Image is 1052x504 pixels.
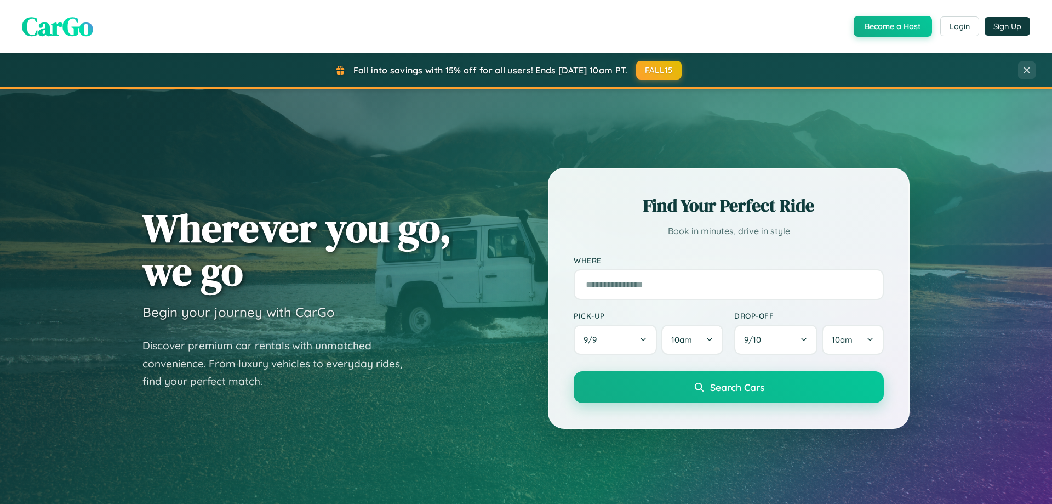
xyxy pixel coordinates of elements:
[940,16,979,36] button: Login
[832,335,853,345] span: 10am
[142,206,451,293] h1: Wherever you go, we go
[574,325,657,355] button: 9/9
[22,8,93,44] span: CarGo
[710,381,764,393] span: Search Cars
[574,256,884,265] label: Where
[661,325,723,355] button: 10am
[574,223,884,239] p: Book in minutes, drive in style
[574,371,884,403] button: Search Cars
[671,335,692,345] span: 10am
[734,325,817,355] button: 9/10
[744,335,767,345] span: 9 / 10
[574,194,884,218] h2: Find Your Perfect Ride
[574,311,723,320] label: Pick-up
[142,337,416,390] p: Discover premium car rentals with unmatched convenience. From luxury vehicles to everyday rides, ...
[584,335,602,345] span: 9 / 9
[142,304,335,320] h3: Begin your journey with CarGo
[353,65,628,76] span: Fall into savings with 15% off for all users! Ends [DATE] 10am PT.
[822,325,884,355] button: 10am
[985,17,1030,36] button: Sign Up
[734,311,884,320] label: Drop-off
[636,61,682,80] button: FALL15
[854,16,932,37] button: Become a Host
